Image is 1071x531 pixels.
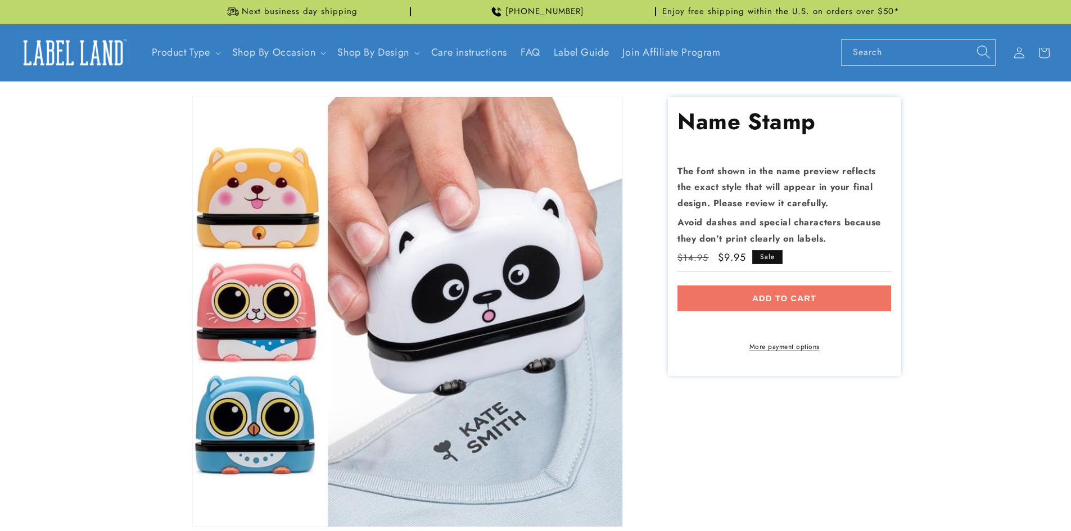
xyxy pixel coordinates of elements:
a: Label Land [13,31,134,74]
span: Label Guide [554,46,609,59]
button: Search [971,39,996,64]
a: Care instructions [424,39,514,66]
span: Join Affiliate Program [622,46,720,59]
span: FAQ [521,46,540,59]
a: Shop By Design [337,45,409,60]
span: Next business day shipping [242,6,358,17]
a: More payment options [677,342,891,352]
strong: Avoid dashes and special characters because they don’t print clearly on labels. [677,216,881,245]
summary: Shop By Design [331,39,424,66]
summary: Shop By Occasion [225,39,331,66]
span: Shop By Occasion [232,46,316,59]
summary: Product Type [145,39,225,66]
a: Product Type [152,45,210,60]
a: Label Guide [547,39,616,66]
span: [PHONE_NUMBER] [505,6,584,17]
s: $14.95 [677,251,709,265]
span: Care instructions [431,46,507,59]
img: Label Land [17,35,129,70]
span: $9.95 [718,250,747,265]
a: FAQ [514,39,547,66]
span: Sale [752,250,783,264]
span: Enjoy free shipping within the U.S. on orders over $50* [662,6,900,17]
a: Join Affiliate Program [616,39,727,66]
strong: The font shown in the name preview reflects the exact style that will appear in your final design... [677,165,876,210]
h1: Name Stamp [677,107,891,136]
